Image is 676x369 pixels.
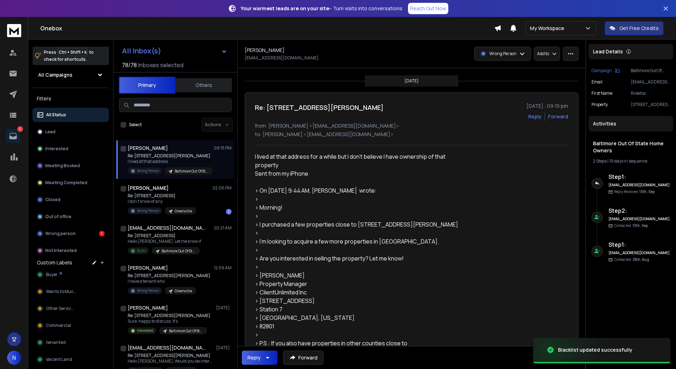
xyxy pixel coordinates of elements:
[589,116,673,131] div: Activities
[137,288,159,293] p: Wrong Person
[242,351,278,365] button: Reply
[46,272,58,277] span: Buyer
[46,340,66,345] span: tenanted
[591,68,620,74] button: Campaign
[33,210,109,224] button: Out of office
[128,145,168,152] h1: [PERSON_NAME]
[137,168,159,174] p: Wrong Person
[175,169,209,174] p: Baltimore Out Of State Home Owners
[614,189,655,194] p: Reply Received
[7,351,21,365] button: N
[33,142,109,156] button: Interested
[255,102,384,112] h1: Re: [STREET_ADDRESS][PERSON_NAME]
[99,231,105,236] div: 1
[591,68,612,74] p: Campaign
[245,55,319,61] p: [EMAIL_ADDRESS][DOMAIN_NAME]
[619,25,659,32] p: Get Free Credits
[591,90,612,96] p: First Name
[593,140,669,154] h1: Baltimore Out Of State Home Owners
[255,131,568,138] p: to: [PERSON_NAME] <[EMAIL_ADDRESS][DOMAIN_NAME]>
[631,90,670,96] p: Rosetta
[214,145,232,151] p: 09:15 PM
[241,5,402,12] p: – Turn visits into conversations
[175,288,192,294] p: Greenvillie
[631,102,670,107] p: [STREET_ADDRESS][PERSON_NAME]
[17,126,23,132] p: 1
[33,125,109,139] button: Lead
[162,248,196,254] p: Baltimore Out Of State Home Owners
[608,250,670,256] h6: [EMAIL_ADDRESS][DOMAIN_NAME]
[631,79,670,85] p: [EMAIL_ADDRESS][DOMAIN_NAME]
[137,328,153,333] p: Interested
[247,354,261,361] div: Reply
[128,184,169,192] h1: [PERSON_NAME]
[122,61,137,69] span: 78 / 78
[33,227,109,241] button: Wrong person1
[212,185,232,191] p: 02:06 PM
[214,265,232,271] p: 12:59 AM
[226,209,232,215] div: 1
[38,71,72,78] h1: All Campaigns
[122,47,161,54] h1: All Inbox(s)
[138,61,183,69] h3: Inboxes selected
[631,68,670,74] p: Baltimore Out Of State Home Owners
[591,102,608,107] p: Property
[58,48,88,56] span: Ctrl + Shift + k
[608,182,670,188] h6: [EMAIL_ADDRESS][DOMAIN_NAME]
[526,102,568,110] p: [DATE] : 09:15 pm
[128,153,212,159] p: Re: [STREET_ADDRESS][PERSON_NAME]
[608,216,670,222] h6: [EMAIL_ADDRESS][DOMAIN_NAME]
[46,323,71,328] span: Commercial
[255,122,568,129] p: from: [PERSON_NAME] <[EMAIL_ADDRESS][DOMAIN_NAME]>
[33,94,109,104] h3: Filters
[116,44,233,58] button: All Inbox(s)
[128,273,210,279] p: Re: [STREET_ADDRESS][PERSON_NAME]
[45,197,60,203] p: Closed
[137,248,146,253] p: Buyer
[128,264,168,271] h1: [PERSON_NAME]
[608,206,670,215] h6: Step 2 :
[128,358,212,364] p: Hello [PERSON_NAME], Would you be interested
[593,48,623,55] p: Lead Details
[128,193,196,199] p: Re: [STREET_ADDRESS]
[169,328,203,334] p: Baltimore Out Of State Home Owners
[633,223,648,228] span: 13th, Sep
[45,146,68,152] p: Interested
[45,214,71,219] p: Out of office
[46,112,66,118] p: All Status
[128,304,168,311] h1: [PERSON_NAME]
[530,25,567,32] p: My Workspace
[33,176,109,190] button: Meeting Completed
[46,289,76,294] span: Wants to Much
[119,77,175,94] button: Primary
[216,345,232,351] p: [DATE]
[175,209,192,214] p: Greenvillie
[283,351,324,365] button: Forward
[404,78,419,84] p: [DATE]
[245,47,285,54] h1: [PERSON_NAME]
[45,163,80,169] p: Meeting Booked
[37,259,72,266] h3: Custom Labels
[33,268,109,282] button: Buyer
[128,159,212,164] p: I lived at that address
[593,158,669,164] div: |
[7,24,21,37] img: logo
[558,346,633,353] div: Blacklist updated successfully
[128,318,210,324] p: Sure, happy to discuss. It's
[128,224,205,232] h1: [EMAIL_ADDRESS][DOMAIN_NAME]
[46,306,76,311] span: Other Services
[528,113,542,120] button: Reply
[33,108,109,122] button: All Status
[33,352,109,367] button: Vacant Land
[410,5,446,12] p: Reach Out Now
[45,248,77,253] p: Not Interested
[137,208,159,213] p: Wrong Person
[128,239,201,244] p: Hello [PERSON_NAME], Let me know if
[33,68,109,82] button: All Campaigns
[33,285,109,299] button: Wants to Much
[608,172,670,181] h6: Step 1 :
[128,344,205,351] h1: [EMAIL_ADDRESS][DOMAIN_NAME]
[548,113,568,120] div: Forward
[33,244,109,258] button: Not Interested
